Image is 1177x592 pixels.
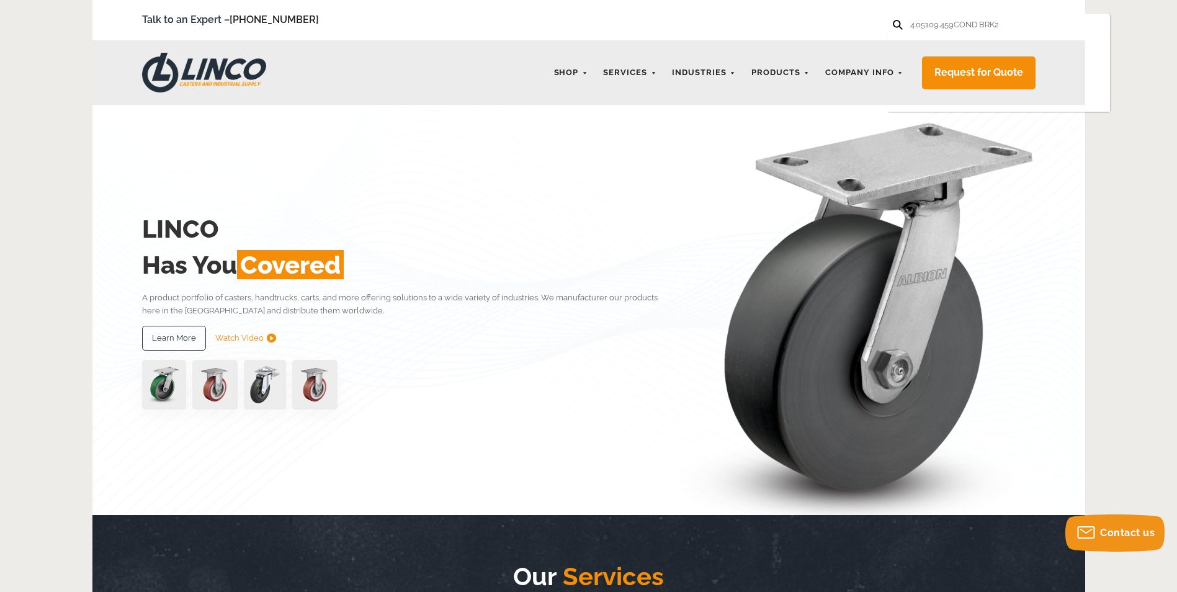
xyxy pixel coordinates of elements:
span: Covered [237,250,344,279]
span: Services [557,562,664,591]
a: Industries [666,61,742,85]
h2: LINCO [142,211,676,247]
img: capture-59611-removebg-preview-1.png [192,360,238,410]
a: Watch Video [215,326,276,351]
img: LINCO CASTERS & INDUSTRIAL SUPPLY [142,53,266,92]
button: Contact us [1065,514,1165,552]
a: Company Info [819,61,910,85]
p: Sorry, nothing here [887,35,1110,74]
a: Shop [548,61,594,85]
img: linco_caster [679,105,1036,515]
input: Search [909,14,1018,35]
img: pn3orx8a-94725-1-1-.png [142,360,186,410]
img: subtract.png [267,333,276,343]
p: A product portfolio of casters, handtrucks, carts, and more offering solutions to a wide variety ... [142,291,676,318]
a: Services [597,61,663,85]
a: Request for Quote [922,56,1036,89]
a: 0 [1018,12,1036,28]
span: Contact us [1100,527,1155,539]
a: [PHONE_NUMBER] [230,14,319,25]
img: lvwpp200rst849959jpg-30522-removebg-preview-1.png [244,360,286,410]
h2: Has You [142,247,676,283]
span: Talk to an Expert – [142,12,319,29]
img: capture-59611-removebg-preview-1.png [292,360,338,410]
a: Products [745,61,816,85]
a: Learn More [142,326,206,351]
span: 0 [1029,11,1034,20]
